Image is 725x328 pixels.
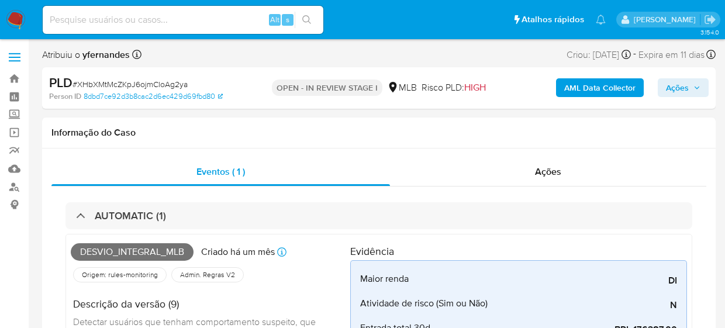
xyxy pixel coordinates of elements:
[295,12,319,28] button: search-icon
[286,14,289,25] span: s
[704,13,716,26] a: Sair
[502,299,677,311] span: N
[422,81,486,94] span: Risco PLD:
[535,165,561,178] span: Ações
[272,80,382,96] p: OPEN - IN REVIEW STAGE I
[80,48,130,61] b: yfernandes
[556,78,644,97] button: AML Data Collector
[95,209,166,222] h3: AUTOMATIC (1)
[72,78,188,90] span: # XHbXMtMcZKpJ6ojmCloAg2ya
[270,14,279,25] span: Alt
[350,245,687,258] h4: Evidência
[638,49,705,61] span: Expira em 11 dias
[658,78,709,97] button: Ações
[564,78,636,97] b: AML Data Collector
[84,91,223,102] a: 8dbd7ce92d3b8cac2d6ec429d69fbd80
[43,12,323,27] input: Pesquise usuários ou casos...
[634,14,700,25] p: yngrid.fernandes@mercadolivre.com
[522,13,584,26] span: Atalhos rápidos
[196,165,245,178] span: Eventos ( 1 )
[666,78,689,97] span: Ações
[387,81,417,94] div: MLB
[49,91,81,102] b: Person ID
[502,275,677,286] span: DI
[201,246,275,258] p: Criado há um mês
[567,47,631,63] div: Criou: [DATE]
[81,270,159,279] span: Origem: rules-monitoring
[596,15,606,25] a: Notificações
[73,298,341,310] h4: Descrição da versão (9)
[360,273,409,285] span: Maior renda
[71,243,194,261] span: Desvio_integral_mlb
[633,47,636,63] span: -
[360,298,488,309] span: Atividade de risco (Sim ou Não)
[51,127,706,139] h1: Informação do Caso
[464,81,486,94] span: HIGH
[65,202,692,229] div: AUTOMATIC (1)
[49,73,72,92] b: PLD
[179,270,236,279] span: Admin. Regras V2
[42,49,130,61] span: Atribuiu o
